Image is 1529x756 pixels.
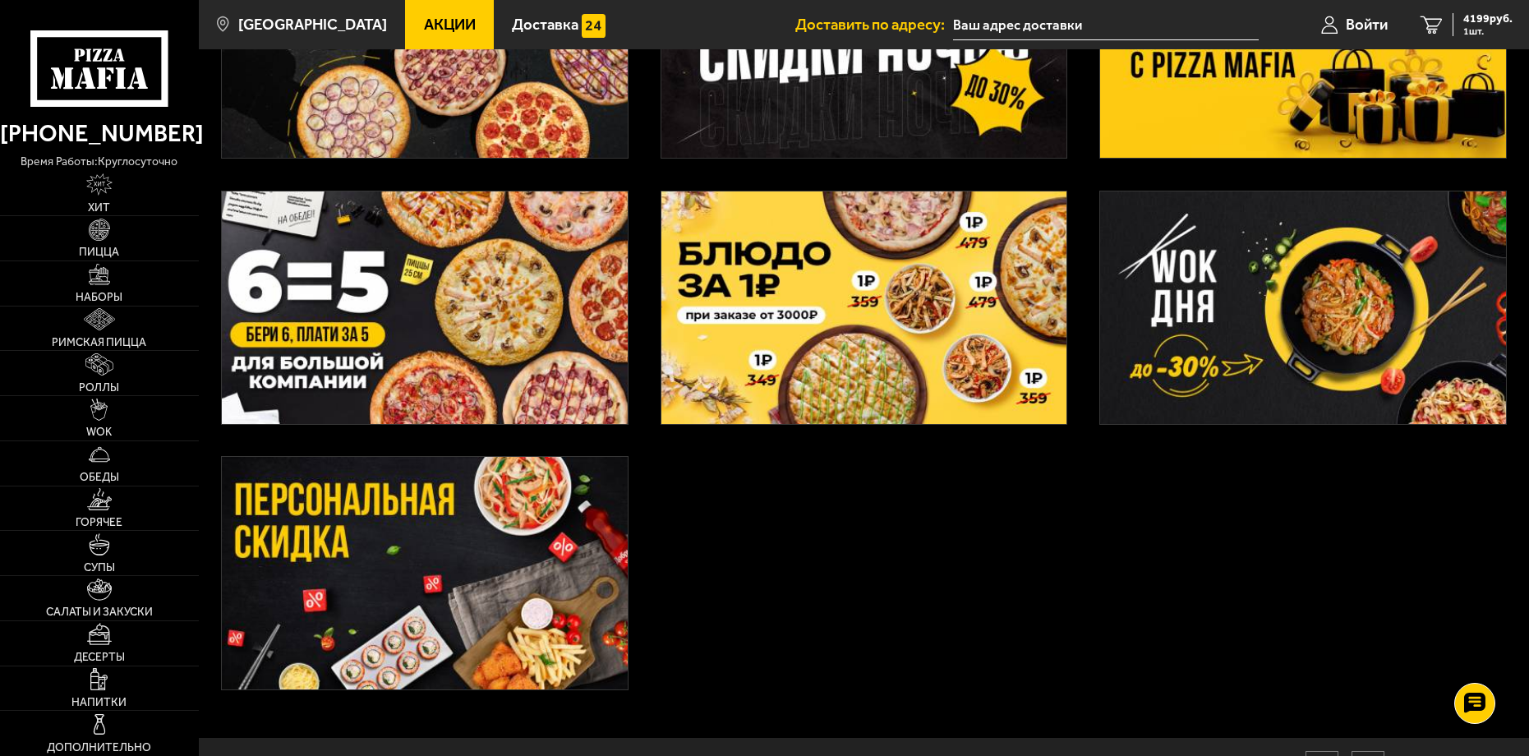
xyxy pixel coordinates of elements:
[46,606,153,618] span: Салаты и закуски
[953,10,1259,40] input: Ваш адрес доставки
[1346,17,1388,33] span: Войти
[74,652,125,663] span: Десерты
[795,17,953,33] span: Доставить по адресу:
[582,14,606,38] img: 15daf4d41897b9f0e9f617042186c801.svg
[238,17,387,33] span: [GEOGRAPHIC_DATA]
[76,517,122,528] span: Горячее
[84,562,115,574] span: Супы
[76,292,122,303] span: Наборы
[71,697,127,708] span: Напитки
[1463,26,1513,36] span: 1 шт.
[79,382,119,394] span: Роллы
[79,247,119,258] span: Пицца
[47,742,151,754] span: Дополнительно
[88,202,110,214] span: Хит
[86,426,112,438] span: WOK
[424,17,476,33] span: Акции
[1463,13,1513,25] span: 4199 руб.
[52,337,146,348] span: Римская пицца
[80,472,119,483] span: Обеды
[512,17,578,33] span: Доставка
